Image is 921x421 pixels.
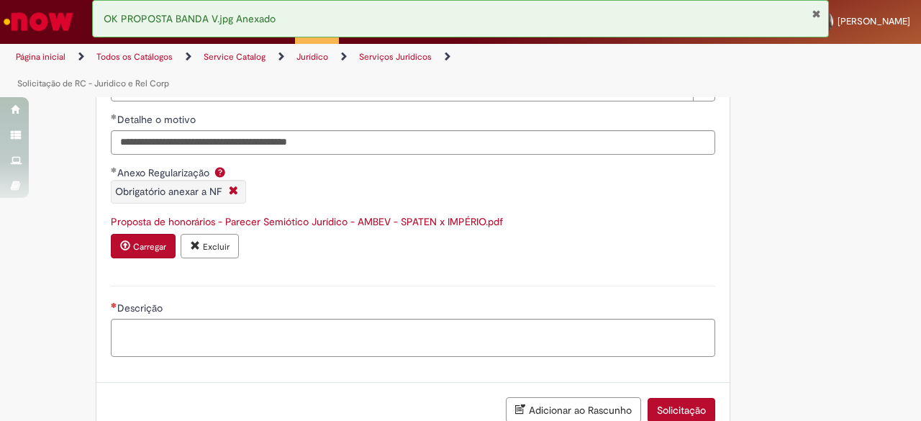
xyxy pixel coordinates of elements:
a: Serviços Juridicos [359,51,432,63]
i: Fechar More information Por question_anexo_regularizacao [225,184,242,199]
span: Necessários [111,302,117,308]
small: Carregar [133,241,166,253]
span: OK PROPOSTA BANDA V.jpg Anexado [104,12,276,25]
input: Detalhe o motivo [111,130,715,155]
ul: Trilhas de página [11,44,603,97]
span: Obrigatório anexar a NF [115,185,222,198]
button: Fechar Notificação [812,8,821,19]
button: Excluir anexo Proposta de honorários - Parecer Semiótico Jurídico - AMBEV - SPATEN x IMPÉRIO.pdf [181,234,239,258]
button: Carregar anexo de Anexo Regularização Required [111,234,176,258]
span: Anexo Regularização [117,166,212,179]
a: Solicitação de RC - Juridico e Rel Corp [17,78,169,89]
small: Excluir [203,241,230,253]
img: ServiceNow [1,7,76,36]
span: Descrição [117,302,165,314]
a: Service Catalog [204,51,266,63]
a: Jurídico [296,51,328,63]
a: Todos os Catálogos [96,51,173,63]
span: Obrigatório Preenchido [111,114,117,119]
span: Obrigatório Preenchido [111,167,117,173]
span: Detalhe o motivo [117,113,199,126]
a: Download de Proposta de honorários - Parecer Semiótico Jurídico - AMBEV - SPATEN x IMPÉRIO.pdf [111,215,503,228]
a: Página inicial [16,51,65,63]
textarea: Descrição [111,319,715,357]
span: Ajuda para Anexo Regularização [212,166,229,178]
span: [PERSON_NAME] [838,15,910,27]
